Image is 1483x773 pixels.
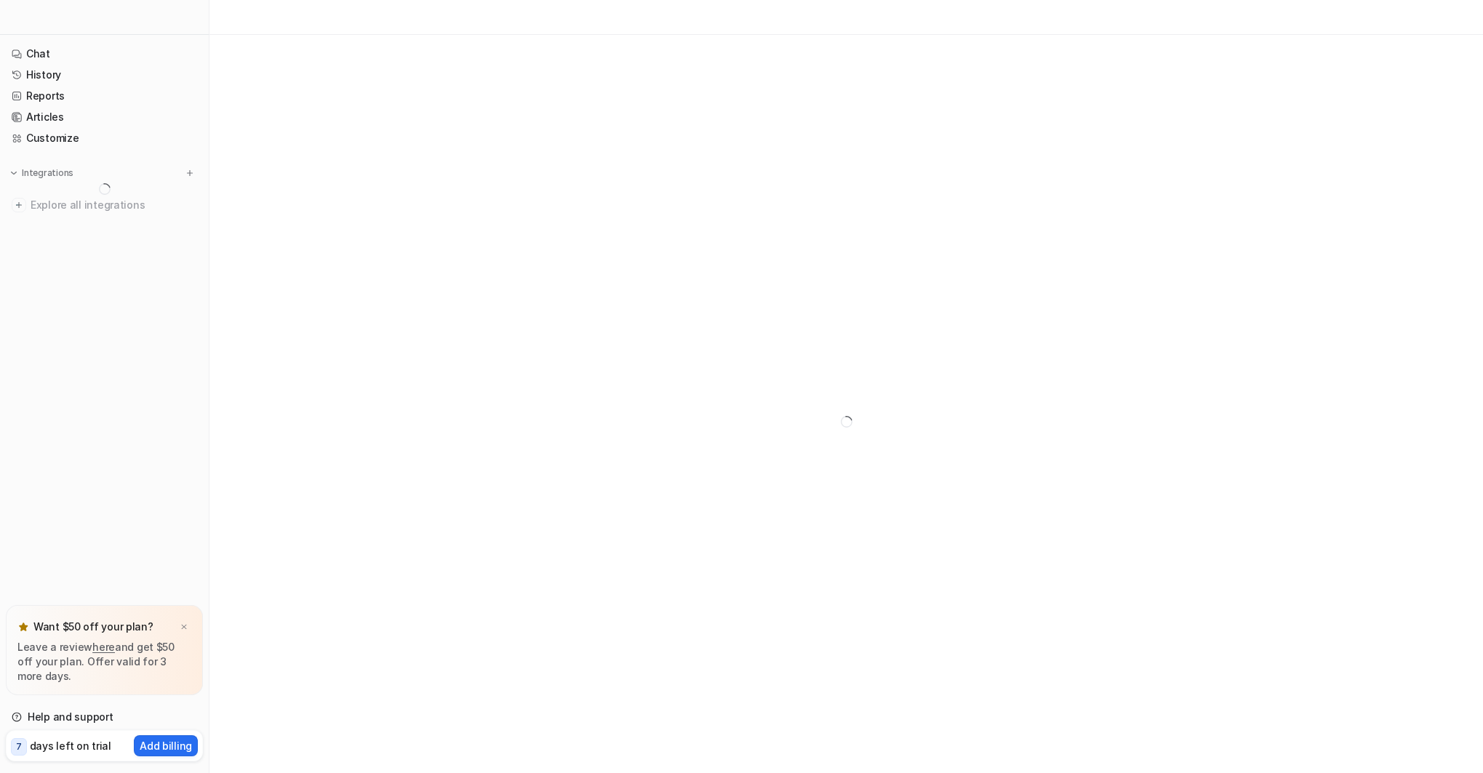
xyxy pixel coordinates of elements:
p: days left on trial [30,738,111,753]
a: History [6,65,203,85]
p: Integrations [22,167,73,179]
a: Explore all integrations [6,195,203,215]
a: Help and support [6,707,203,727]
a: Chat [6,44,203,64]
p: 7 [16,740,22,753]
a: Reports [6,86,203,106]
p: Leave a review and get $50 off your plan. Offer valid for 3 more days. [17,640,191,684]
p: Want $50 off your plan? [33,620,153,634]
img: menu_add.svg [185,168,195,178]
img: expand menu [9,168,19,178]
img: star [17,621,29,633]
a: here [92,641,115,653]
button: Add billing [134,735,198,756]
p: Add billing [140,738,192,753]
img: x [180,622,188,632]
a: Customize [6,128,203,148]
img: explore all integrations [12,198,26,212]
a: Articles [6,107,203,127]
span: Explore all integrations [31,193,197,217]
button: Integrations [6,166,78,180]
